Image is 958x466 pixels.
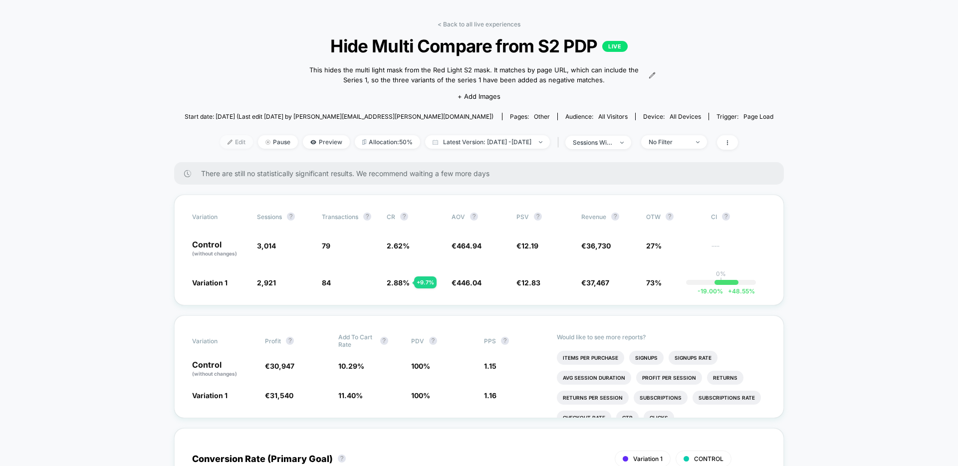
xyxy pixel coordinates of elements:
p: Control [192,361,255,378]
span: € [265,391,293,400]
span: 37,467 [586,278,609,287]
button: ? [501,337,509,345]
span: 2.62 % [387,241,410,250]
span: Page Load [743,113,773,120]
p: Would like to see more reports? [557,333,766,341]
span: (without changes) [192,371,237,377]
img: end [696,141,700,143]
span: OTW [646,213,701,221]
button: ? [363,213,371,221]
li: Profit Per Session [636,371,702,385]
li: Checkout Rate [557,411,611,425]
span: 100 % [411,362,430,370]
span: 73% [646,278,662,287]
span: This hides the multi light mask from the Red Light S2 mask. It matches by page URL, which can inc... [302,65,646,85]
span: 3,014 [257,241,276,250]
img: end [539,141,542,143]
span: 30,947 [270,362,294,370]
li: Returns Per Session [557,391,629,405]
button: ? [286,337,294,345]
span: Revenue [581,213,606,221]
span: CR [387,213,395,221]
img: end [265,140,270,145]
span: PDV [411,337,424,345]
span: 84 [322,278,331,287]
span: 464.94 [457,241,481,250]
span: Sessions [257,213,282,221]
div: + 9.7 % [414,276,437,288]
span: € [452,278,481,287]
span: 446.04 [457,278,481,287]
span: CI [711,213,766,221]
button: ? [666,213,674,221]
span: 2.88 % [387,278,410,287]
li: Clicks [644,411,674,425]
span: € [581,278,609,287]
span: + Add Images [458,92,500,100]
button: ? [611,213,619,221]
span: 12.19 [521,241,538,250]
button: ? [338,455,346,463]
span: 11.40 % [338,391,363,400]
span: € [452,241,481,250]
span: 100 % [411,391,430,400]
span: PSV [516,213,529,221]
span: € [581,241,611,250]
span: AOV [452,213,465,221]
img: end [620,142,624,144]
img: rebalance [362,139,366,145]
span: All Visitors [598,113,628,120]
li: Ctr [616,411,639,425]
span: PPS [484,337,496,345]
p: | [720,277,722,285]
span: 31,540 [270,391,293,400]
div: Trigger: [717,113,773,120]
span: + [728,287,732,295]
button: ? [400,213,408,221]
p: 0% [716,270,726,277]
button: ? [470,213,478,221]
span: Variation 1 [192,278,228,287]
span: Device: [635,113,709,120]
span: (without changes) [192,250,237,256]
img: calendar [433,140,438,145]
span: Transactions [322,213,358,221]
span: Pause [258,135,298,149]
span: 27% [646,241,662,250]
li: Signups [629,351,664,365]
li: Items Per Purchase [557,351,624,365]
div: Pages: [510,113,550,120]
li: Returns [707,371,743,385]
span: --- [711,243,766,257]
div: No Filter [649,138,689,146]
span: Profit [265,337,281,345]
span: 1.16 [484,391,496,400]
span: CONTROL [694,455,723,463]
span: 12.83 [521,278,540,287]
span: Start date: [DATE] (Last edit [DATE] by [PERSON_NAME][EMAIL_ADDRESS][PERSON_NAME][DOMAIN_NAME]) [185,113,493,120]
button: ? [287,213,295,221]
span: all devices [670,113,701,120]
span: 10.29 % [338,362,364,370]
span: € [265,362,294,370]
span: 1.15 [484,362,496,370]
div: Audience: [565,113,628,120]
span: Edit [220,135,253,149]
span: Variation 1 [633,455,663,463]
span: Variation 1 [192,391,228,400]
p: LIVE [602,41,627,52]
span: Variation [192,213,247,221]
span: Hide Multi Compare from S2 PDP [214,35,744,56]
img: edit [228,140,233,145]
span: Latest Version: [DATE] - [DATE] [425,135,550,149]
span: -19.00 % [698,287,723,295]
span: Variation [192,333,247,348]
span: 79 [322,241,330,250]
li: Subscriptions Rate [693,391,761,405]
span: 2,921 [257,278,276,287]
button: ? [722,213,730,221]
p: Control [192,240,247,257]
span: Add To Cart Rate [338,333,375,348]
span: Allocation: 50% [355,135,420,149]
a: < Back to all live experiences [438,20,520,28]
